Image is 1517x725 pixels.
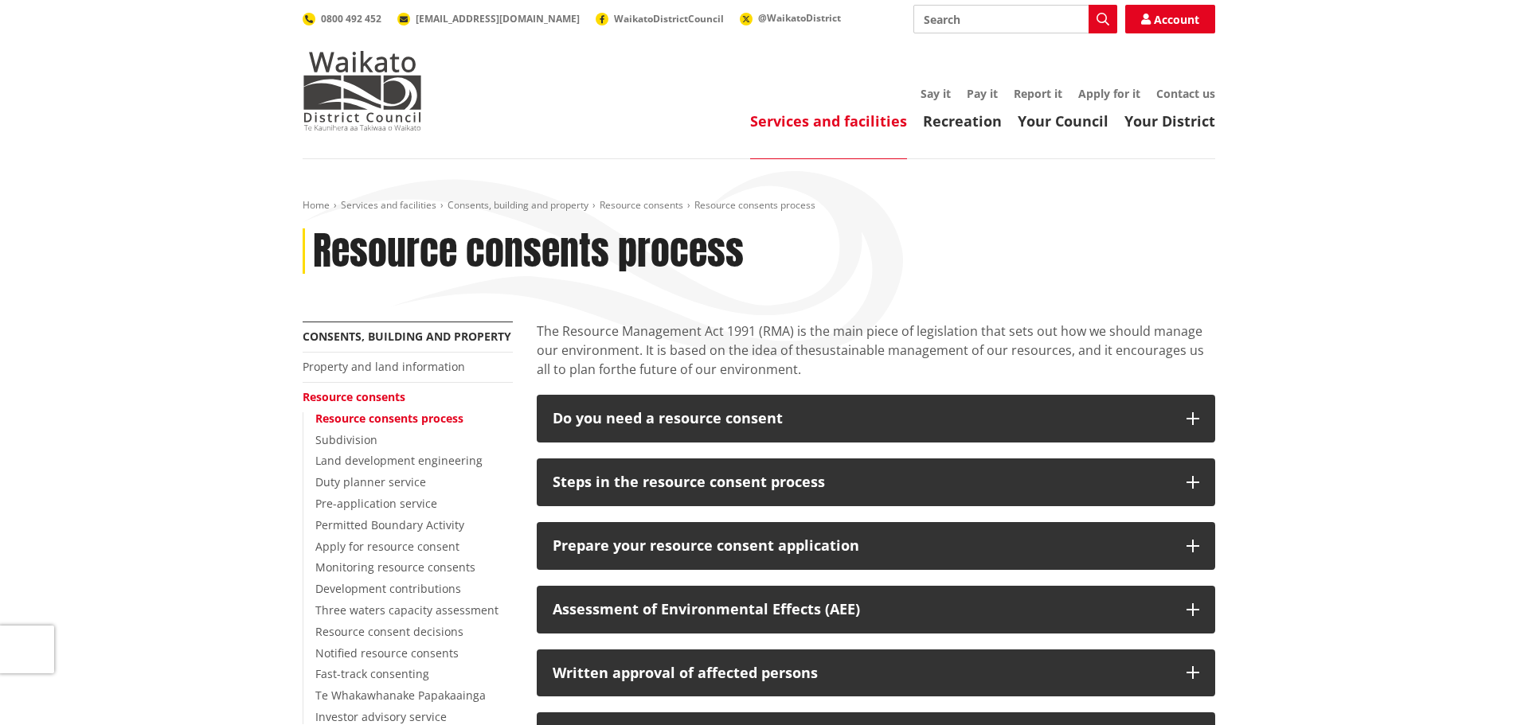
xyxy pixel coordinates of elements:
[596,12,724,25] a: WaikatoDistrictCouncil
[315,581,461,596] a: Development contributions
[923,111,1002,131] a: Recreation
[303,198,330,212] a: Home
[315,666,429,681] a: Fast-track consenting
[537,458,1215,506] button: Steps in the resource consent process
[553,665,1171,681] div: Written approval of affected persons
[1156,86,1215,101] a: Contact us
[315,517,464,532] a: Permitted Boundary Activity
[1125,5,1215,33] a: Account
[1014,86,1062,101] a: Report it
[1018,111,1108,131] a: Your Council
[758,11,841,25] span: @WaikatoDistrict
[315,709,447,724] a: Investor advisory service
[315,411,463,426] a: Resource consents process
[537,395,1215,442] button: Do you need a resource consent
[553,411,1171,427] div: Do you need a resource consent
[448,198,588,212] a: Consents, building and property
[315,432,377,447] a: Subdivision
[1078,86,1140,101] a: Apply for it
[416,12,580,25] span: [EMAIL_ADDRESS][DOMAIN_NAME]
[315,645,459,661] a: Notified resource consents
[315,688,486,703] a: Te Whakawhanake Papakaainga
[1124,111,1215,131] a: Your District
[303,199,1215,212] nav: breadcrumb
[341,198,436,212] a: Services and facilities
[537,586,1215,633] button: Assessment of Environmental Effects (AEE)
[315,474,426,489] a: Duty planner service
[303,329,511,344] a: Consents, building and property
[315,539,459,554] a: Apply for resource consent
[750,111,907,131] a: Services and facilities
[537,522,1215,570] button: Prepare your resource consent application
[537,649,1215,697] button: Written approval of affected persons
[740,11,841,25] a: @WaikatoDistrict
[553,538,1171,554] div: Prepare your resource consent application
[614,12,724,25] span: WaikatoDistrictCouncil
[397,12,580,25] a: [EMAIL_ADDRESS][DOMAIN_NAME]
[303,12,381,25] a: 0800 492 452
[553,474,1171,490] div: Steps in the resource consent process
[600,198,683,212] a: Resource consents
[315,602,498,618] a: Three waters capacity assessment
[313,228,744,275] h1: Resource consents process
[921,86,951,101] a: Say it
[315,453,483,468] a: Land development engineering
[537,322,1215,379] p: The Resource Management Act 1991 (RMA) is the main piece of legislation that sets out how we shou...
[315,559,475,575] a: Monitoring resource consents
[303,389,405,404] a: Resource consents
[321,12,381,25] span: 0800 492 452
[913,5,1117,33] input: Search input
[967,86,998,101] a: Pay it
[303,51,422,131] img: Waikato District Council - Te Kaunihera aa Takiwaa o Waikato
[694,198,815,212] span: Resource consents process
[303,359,465,374] a: Property and land information
[315,624,463,639] a: Resource consent decisions
[553,602,1171,618] div: Assessment of Environmental Effects (AEE)
[315,496,437,511] a: Pre-application service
